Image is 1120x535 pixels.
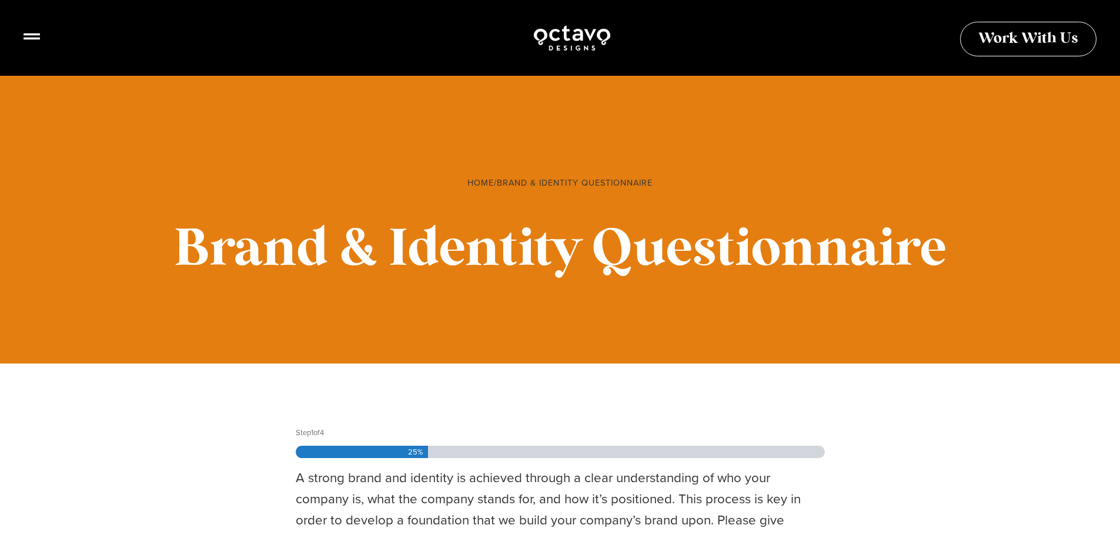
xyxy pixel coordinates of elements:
a: Home [467,176,494,189]
span: Work With Us [978,32,1078,46]
h1: Brand & Identity Questionnaire [149,219,972,281]
a: Work With Us [960,22,1096,56]
span: 25% [408,446,423,458]
span: Brand & Identity Questionnaire [497,176,653,189]
span: 1 [311,427,313,438]
span: 4 [320,427,324,438]
p: Step of [296,422,825,443]
span: / [467,176,653,189]
img: Octavo Designs Logo in White [533,23,611,52]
